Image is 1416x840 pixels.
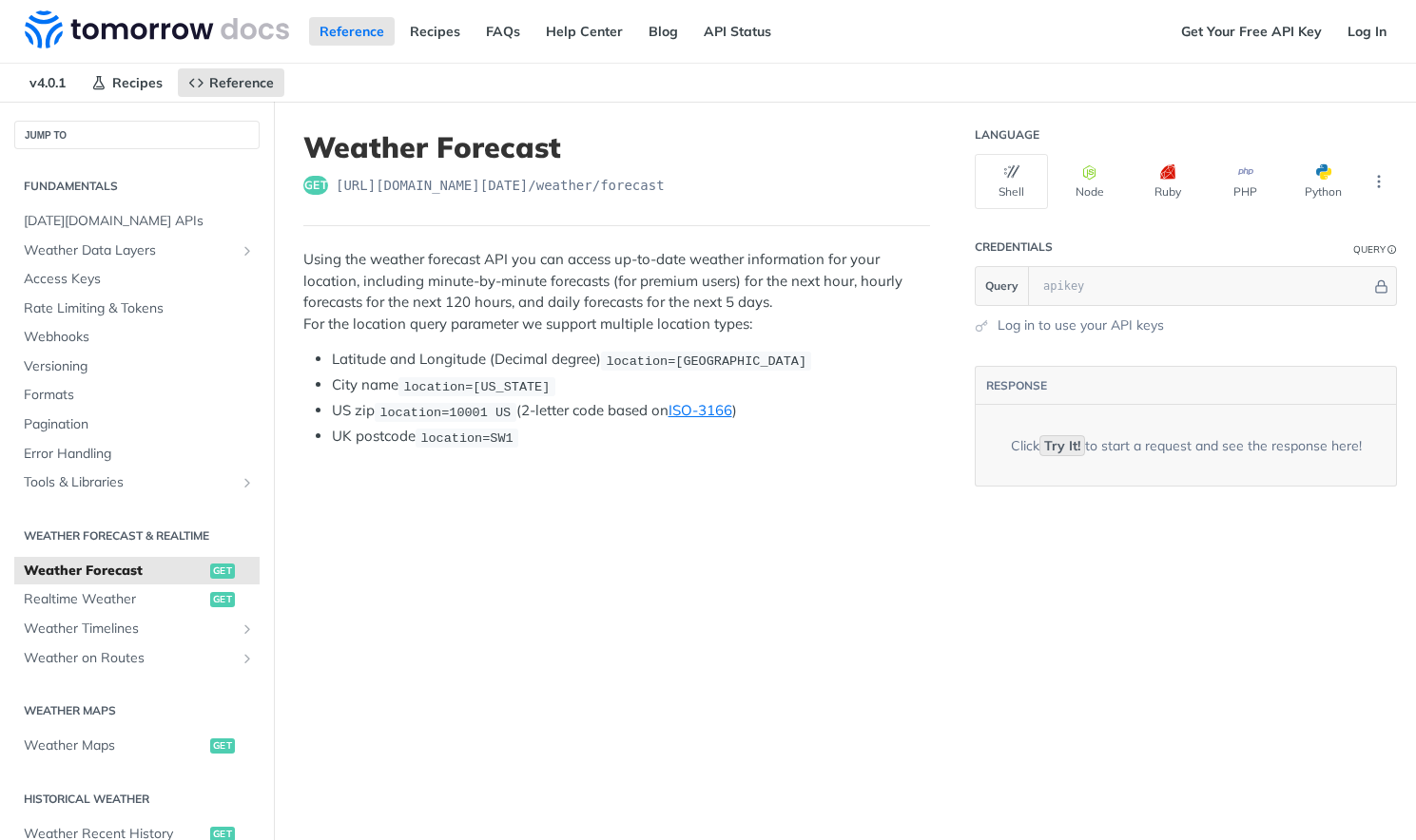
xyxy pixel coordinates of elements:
[1370,173,1387,190] svg: More ellipsis
[638,17,689,46] a: Blog
[240,651,255,666] button: Show subpages for Weather on Routes
[998,315,1164,335] a: Log in to use your API keys
[14,323,260,352] a: Webhooks
[1171,17,1332,46] a: Get Your Free API Key
[24,270,255,289] span: Access Keys
[14,615,260,643] a: Weather TimelinesShow subpages for Weather Timelines
[25,10,289,48] img: Tomorrow.io Weather API Docs
[14,207,260,236] a: [DATE][DOMAIN_NAME] APIs
[14,381,260,410] a: Formats
[1353,242,1397,257] div: QueryInformation
[1039,435,1085,456] code: Try It!
[1287,154,1360,209] button: Python
[24,212,255,231] span: [DATE][DOMAIN_NAME] APIs
[976,267,1029,305] button: Query
[14,527,260,544] h2: Weather Forecast & realtime
[240,243,255,258] button: Show subpages for Weather Data Layers
[332,374,930,396] li: City name
[24,386,255,405] span: Formats
[24,473,235,492] span: Tools & Libraries
[210,738,235,754] span: get
[14,440,260,468] a: Error Handling
[14,121,260,149] button: JUMP TO
[1034,267,1371,305] input: apikey
[24,590,205,609] span: Realtime Weather
[210,563,235,579] span: get
[24,328,255,347] span: Webhooks
[475,17,531,46] a: FAQs
[975,154,1048,209] button: Shell
[14,702,260,719] h2: Weather Maps
[178,68,284,97] a: Reference
[1365,167,1393,196] button: More Languages
[332,426,930,448] li: UK postcode
[375,403,516,422] code: location=10001 US
[240,621,255,637] button: Show subpages for Weather Timelines
[1337,17,1397,46] a: Log In
[209,74,274,91] span: Reference
[24,649,235,668] span: Weather on Routes
[14,468,260,497] a: Tools & LibrariesShow subpages for Tools & Libraries
[14,237,260,265] a: Weather Data LayersShow subpages for Weather Data Layers
[24,562,205,581] span: Weather Forecast
[309,17,395,46] a: Reference
[1371,277,1391,296] button: Hide
[14,353,260,381] a: Versioning
[19,68,76,97] span: v4.0.1
[1053,154,1126,209] button: Node
[1353,242,1386,257] div: Query
[81,68,173,97] a: Recipes
[24,299,255,318] span: Rate Limiting & Tokens
[303,176,328,195] span: get
[975,239,1053,255] div: Credentials
[210,592,235,607] span: get
[1011,436,1362,455] div: Click to start a request and see the response here!
[1209,154,1282,209] button: PHP
[336,176,665,195] span: https://api.tomorrow.io/v4/weather/forecast
[669,401,732,419] a: ISO-3166
[24,736,205,755] span: Weather Maps
[24,620,235,639] span: Weather Timelines
[14,410,260,439] a: Pagination
[1131,154,1204,209] button: Ruby
[535,17,633,46] a: Help Center
[332,400,930,422] li: US zip (2-letter code based on )
[398,377,555,396] code: location=[US_STATE]
[601,352,811,371] code: location=[GEOGRAPHIC_DATA]
[14,178,260,195] h2: Fundamentals
[112,74,163,91] span: Recipes
[14,557,260,585] a: Weather Forecastget
[332,349,930,371] li: Latitude and Longitude (Decimal degree)
[975,127,1039,143] div: Language
[24,241,235,260] span: Weather Data Layers
[1387,245,1397,255] i: Information
[14,732,260,760] a: Weather Mapsget
[24,415,255,434] span: Pagination
[14,295,260,323] a: Rate Limiting & Tokens
[14,644,260,673] a: Weather on RoutesShow subpages for Weather on Routes
[303,130,930,164] h1: Weather Forecast
[985,376,1048,395] button: RESPONSE
[240,475,255,490] button: Show subpages for Tools & Libraries
[303,249,930,334] p: Using the weather forecast API you can access up-to-date weather information for your location, i...
[24,445,255,464] span: Error Handling
[14,265,260,294] a: Access Keys
[24,357,255,376] span: Versioning
[14,791,260,808] h2: Historical Weather
[416,429,518,448] code: location=SW1
[14,585,260,614] a: Realtime Weatherget
[399,17,471,46] a: Recipes
[693,17,782,46] a: API Status
[985,277,1018,295] span: Query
